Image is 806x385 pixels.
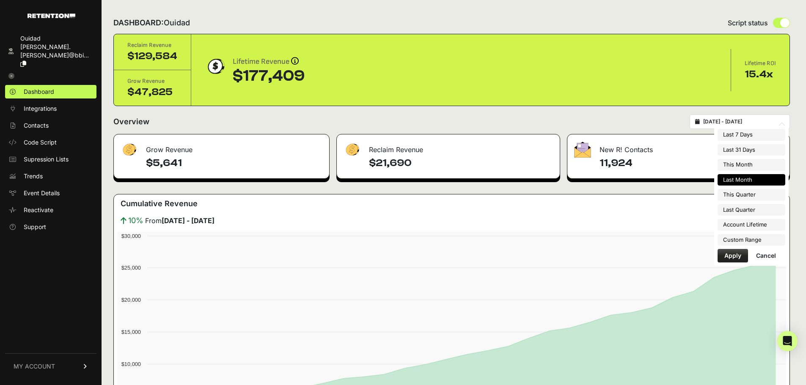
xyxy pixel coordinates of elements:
[127,85,177,99] div: $47,825
[5,119,96,132] a: Contacts
[718,204,785,216] li: Last Quarter
[5,220,96,234] a: Support
[121,198,198,210] h3: Cumulative Revenue
[113,17,190,29] h2: DASHBOARD:
[20,43,89,59] span: [PERSON_NAME].[PERSON_NAME]@bbi...
[369,156,553,170] h4: $21,690
[718,249,748,262] button: Apply
[127,77,177,85] div: Grow Revenue
[121,297,141,303] text: $20,000
[745,59,776,68] div: Lifetime ROI
[121,233,141,239] text: $30,000
[145,216,215,226] span: From
[121,329,141,335] text: $15,000
[574,142,591,158] img: fa-envelope-19ae18322b30453b285274b1b8af3d052b27d846a4fbe8435d1a52b978f639a2.png
[164,18,190,27] span: Ouidad
[24,121,49,130] span: Contacts
[5,169,96,183] a: Trends
[5,203,96,217] a: Reactivate
[600,156,783,170] h4: 11,924
[113,116,149,128] h2: Overview
[749,249,783,262] button: Cancel
[5,353,96,379] a: MY ACCOUNT
[718,144,785,156] li: Last 31 Days
[128,215,143,227] span: 10%
[233,56,305,68] div: Lifetime Revenue
[5,85,96,98] a: Dashboard
[127,49,177,63] div: $129,584
[718,219,785,231] li: Account Lifetime
[5,102,96,115] a: Integrations
[344,142,360,158] img: fa-dollar-13500eef13a19c4ab2b9ed9ad552e47b0d9fc28b02b83b90ba0e00f96d6372e9.png
[745,68,776,81] div: 15.4x
[14,362,55,371] span: MY ACCOUNT
[777,331,798,351] div: Open Intercom Messenger
[127,41,177,49] div: Reclaim Revenue
[24,223,46,231] span: Support
[718,159,785,171] li: This Month
[20,34,93,43] div: Ouidad
[718,234,785,246] li: Custom Range
[24,87,54,96] span: Dashboard
[24,155,69,164] span: Supression Lists
[5,32,96,71] a: Ouidad [PERSON_NAME].[PERSON_NAME]@bbi...
[24,104,57,113] span: Integrations
[337,134,560,160] div: Reclaim Revenue
[28,14,75,18] img: Retention.com
[718,174,785,186] li: Last Month
[24,206,53,214] span: Reactivate
[121,265,141,271] text: $25,000
[718,129,785,141] li: Last 7 Days
[728,18,768,28] span: Script status
[567,134,789,160] div: New R! Contacts
[24,172,43,180] span: Trends
[121,142,138,158] img: fa-dollar-13500eef13a19c4ab2b9ed9ad552e47b0d9fc28b02b83b90ba0e00f96d6372e9.png
[205,56,226,77] img: dollar-coin-05c43ed7efb7bc0c12610022525b4bbbb207c7efeef5aecc26f025e68dcafac9.png
[5,186,96,200] a: Event Details
[24,138,57,147] span: Code Script
[5,153,96,166] a: Supression Lists
[162,216,215,225] strong: [DATE] - [DATE]
[121,361,141,367] text: $10,000
[146,156,322,170] h4: $5,641
[5,136,96,149] a: Code Script
[718,189,785,201] li: This Quarter
[24,189,60,197] span: Event Details
[114,134,329,160] div: Grow Revenue
[233,68,305,85] div: $177,409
